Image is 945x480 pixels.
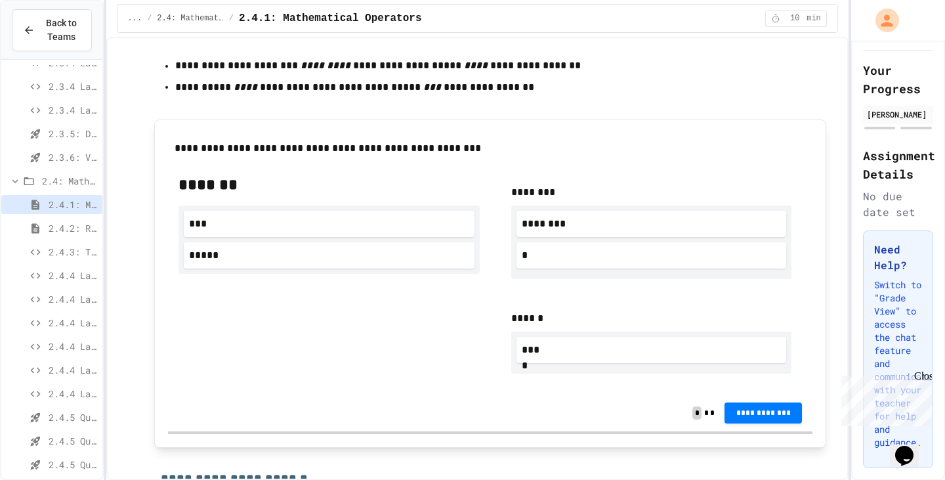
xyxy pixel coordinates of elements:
span: 2.4.4 Lab 2: Simple Calculator [49,292,97,306]
button: Back to Teams [12,9,92,51]
span: 2.4: Mathematical Operators [157,13,224,24]
span: 2.4.5 Quiz 3-Mathematical Operators [49,458,97,471]
span: / [147,13,152,24]
span: 2.4.4 Lab 6: Pizza Order Calculator [49,387,97,401]
p: Switch to "Grade View" to access the chat feature and communicate with your teacher for help and ... [874,278,922,449]
span: 2.4.2: Review - Mathematical Operators [49,221,97,235]
iframe: chat widget [836,370,932,426]
span: 10 [784,13,805,24]
span: 2.4.4 Lab 1: Calculator Fix [49,269,97,282]
span: 2.3.6: Variables-Quiz [49,150,97,164]
span: 2.4.5 Quiz 1-Mathematical Operators [49,410,97,424]
span: Back to Teams [43,16,81,44]
h2: Assignment Details [863,146,933,183]
div: No due date set [863,188,933,220]
div: [PERSON_NAME] [867,108,929,120]
span: 2.4: Mathematical Operators [42,174,97,188]
h3: Need Help? [874,242,922,273]
span: 2.3.5: Data types-Quiz [49,127,97,141]
span: 2.3.4 Lab 5:Student ID Scanner [49,79,97,93]
div: My Account [862,5,902,35]
span: min [807,13,821,24]
span: 2.4.1: Mathematical Operators [49,198,97,211]
span: 2.4.4 Lab 5: Score Calculator [49,363,97,377]
span: ... [128,13,142,24]
span: 2.4.1: Mathematical Operators [239,11,421,26]
span: 2.3.4 Lab 6: Inventory Organizer [49,103,97,117]
div: Chat with us now!Close [5,5,91,83]
span: / [229,13,234,24]
span: 2.4.4 Lab 3: Budget Tracker Fix [49,316,97,330]
h2: Your Progress [863,61,933,98]
iframe: chat widget [890,427,932,467]
span: 2.4.3: The World's Worst [PERSON_NAME] Market [49,245,97,259]
span: 2.4.4 Lab 4:Bakery Price Calculator [49,339,97,353]
span: 2.4.5 Quiz 2-Mathematical Operators [49,434,97,448]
